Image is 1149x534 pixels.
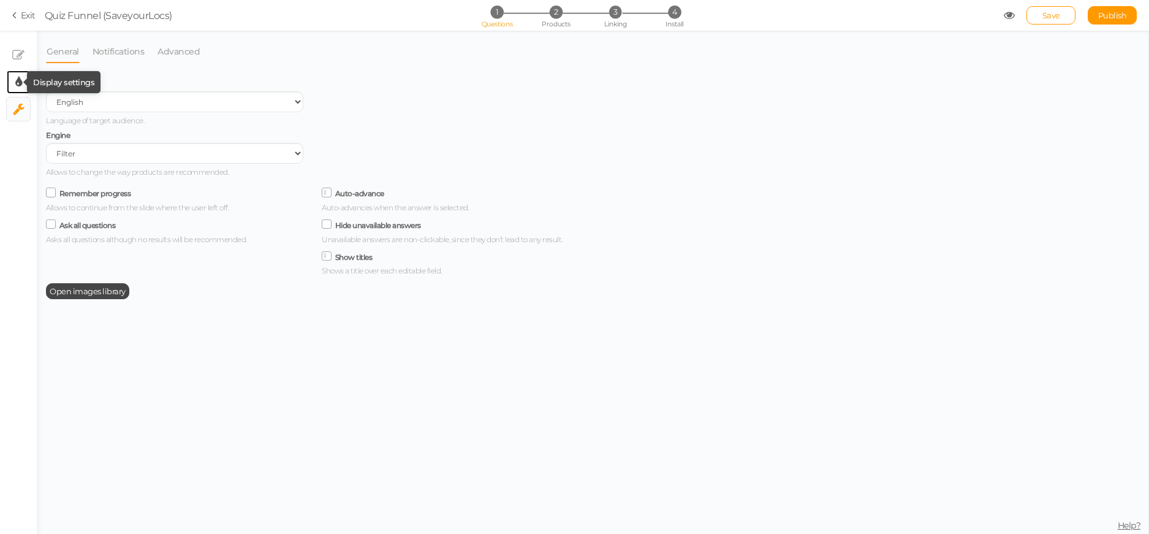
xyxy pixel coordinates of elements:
[50,286,126,296] span: Open images library
[586,6,643,18] li: 3 Linking
[646,6,703,18] li: 4 Install
[335,221,421,230] label: Hide unavailable answers
[668,6,681,18] span: 4
[7,71,30,94] a: Display settings
[666,20,683,28] span: Install
[335,253,373,262] label: Show titles
[46,116,144,125] span: Language of target audience.
[550,6,563,18] span: 2
[322,203,469,212] span: Auto-advances when the answer is selected.
[1118,520,1141,531] span: Help?
[604,20,626,28] span: Linking
[46,131,70,140] span: Engine
[322,235,563,244] span: Unavailable answers are non-clickable, since they don’t lead to any result.
[46,203,229,212] span: Allows to continue from the slide where the user left off.
[542,20,571,28] span: Products
[12,9,36,21] a: Exit
[481,20,512,28] span: Questions
[6,70,31,94] li: Display settings
[46,40,80,63] a: General
[157,40,200,63] a: Advanced
[92,40,145,63] a: Notifications
[490,6,503,18] span: 1
[609,6,621,18] span: 3
[59,189,131,198] label: Remember progress
[335,189,384,198] label: Auto-advance
[1098,10,1127,20] span: Publish
[1042,10,1060,20] span: Save
[45,8,172,23] div: Quiz Funnel (SaveyourLocs)
[528,6,585,18] li: 2 Products
[59,221,116,230] label: Ask all questions
[322,266,442,275] span: Shows a title over each editable field.
[33,77,94,87] tip-tip: Display settings
[46,167,229,177] span: Allows to change the way products are recommended.
[468,6,525,18] li: 1 Questions
[46,235,247,244] span: Asks all questions although no results will be recommended.
[1026,6,1075,25] div: Save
